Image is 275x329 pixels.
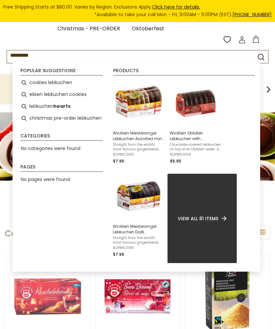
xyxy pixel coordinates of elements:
[18,89,106,101] li: elisen lebkuchen cookies
[20,164,103,172] li: Pages
[178,215,218,222] span: View all 81 items
[113,158,124,164] span: $7.95
[113,142,165,152] span: Straight from the world's most famous gingerbread metropole, [GEOGRAPHIC_DATA], comes this delici...
[94,11,272,18] span: *Available to take your call Mon - Fri, 9:00AM - 5:00PM (EST).
[113,224,165,235] span: Wicklein Meistersinger Lebkuchen Dark Chocolate 20% Nuts, 7 oz
[170,152,222,157] span: XCHWIC0019
[262,83,275,96] img: next arrow
[113,79,165,164] a: Wicklein Meistersinger Lebkuchen Assorted min 20% Nuts 7ozStraight from the world's most famous g...
[170,130,222,141] span: Wicklein Oblaten Lebkuchen with Chocolate 14% Nuts, 7 oz
[113,130,165,141] span: Wicklein Meistersinger Lebkuchen Assorted min 20% Nuts 7oz
[21,176,70,183] span: No pages were found
[132,24,164,33] a: Oktoberfest
[170,79,222,164] a: Wicklein Oblaten Lebkuchen Chocolate 14% NutsWicklein Oblaten Lebkuchen with Chocolate 14% Nuts, ...
[53,103,71,110] b: hearts
[113,173,165,258] a: Wicklein Meistersinger Lebkuchen Dark Chocolate 20% Nuts, 7 ozStraight from the world's most famo...
[110,77,167,167] li: Wicklein Meistersinger Lebkuchen Assorted min 20% Nuts 7oz
[5,229,86,239] h1: Coffee, Cocoa & Tea
[167,77,224,167] li: Wicklein Oblaten Lebkuchen with Chocolate 14% Nuts, 7 oz
[113,152,165,157] span: XCHWIC0010
[113,252,124,257] span: $7.95
[57,24,120,33] a: Christmas - PRE-ORDER
[170,142,222,152] span: Chocolate covered Lebkuchen on top of an Oblaten wafer. A great gift for Lebkuchen lovers made by...
[172,79,220,127] img: Wicklein Oblaten Lebkuchen Chocolate 14% Nuts
[167,173,237,263] li: View all 81 items
[18,101,106,112] li: lebkuchen hearts
[110,170,167,260] li: Wicklein Meistersinger Lebkuchen Dark Chocolate 20% Nuts, 7 oz
[18,112,106,124] li: christmas pre-order lebkuchen
[113,236,165,245] span: Straight from the world's most famous gingerbread metropole, [GEOGRAPHIC_DATA], comes this delici...
[13,62,260,272] div: Instant Search Results
[18,77,106,89] li: cookies lebkuchen
[113,68,255,75] li: Products
[232,11,272,18] a: [PHONE_NUMBER]
[170,158,181,164] span: $5.95
[3,3,272,19] div: Free Shipping Starts at $80.00. Varies by Region. Exclusions Apply.
[21,145,80,152] span: No categories were found
[113,246,165,250] span: XCHWIC0015
[152,4,200,10] a: Click here for details.
[20,134,103,141] li: Categories
[20,68,103,75] li: Popular suggestions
